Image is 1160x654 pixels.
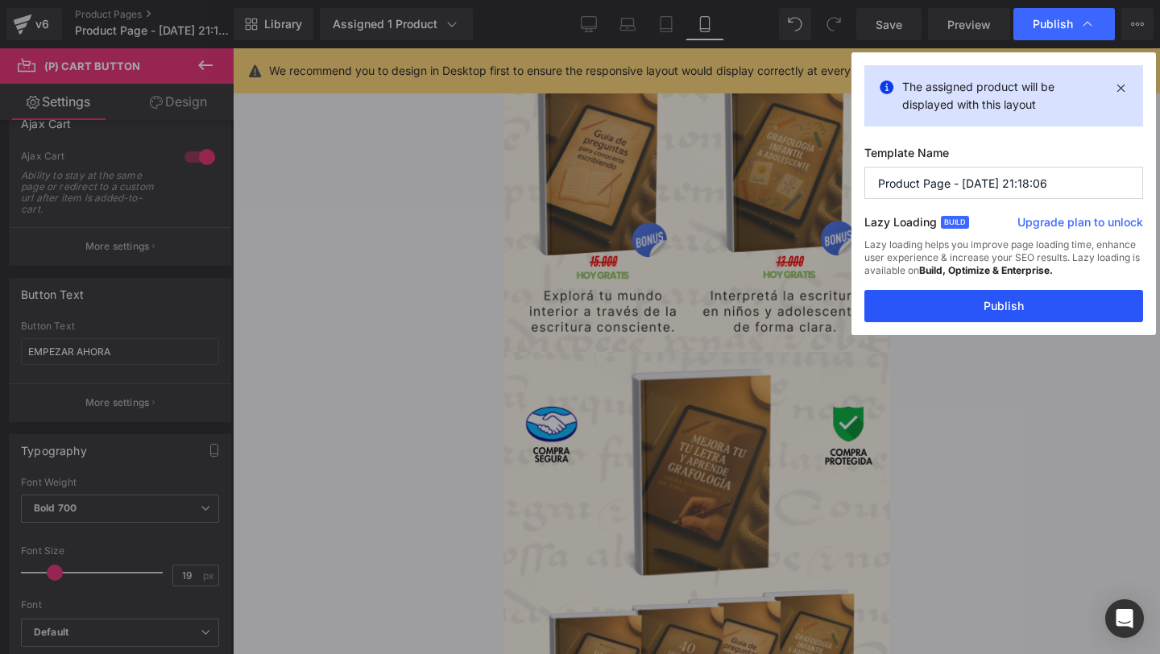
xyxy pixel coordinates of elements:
[919,264,1053,276] strong: Build, Optimize & Enterprise.
[864,146,1143,167] label: Template Name
[1105,599,1144,638] div: Open Intercom Messenger
[941,216,969,229] span: Build
[902,78,1105,114] p: The assigned product will be displayed with this layout
[864,238,1143,290] div: Lazy loading helps you improve page loading time, enhance user experience & increase your SEO res...
[1033,17,1073,31] span: Publish
[864,290,1143,322] button: Publish
[1017,214,1143,237] a: Upgrade plan to unlock
[864,212,937,238] label: Lazy Loading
